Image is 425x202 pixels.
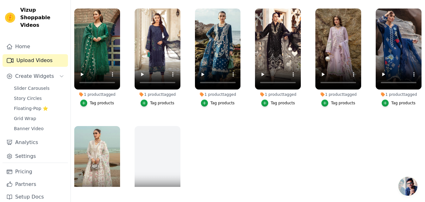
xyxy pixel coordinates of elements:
[382,100,416,107] button: Tag products
[398,177,417,196] a: Open chat
[80,100,114,107] button: Tag products
[261,100,295,107] button: Tag products
[3,150,68,163] a: Settings
[150,101,174,106] div: Tag products
[5,13,15,23] img: Vizup
[201,100,235,107] button: Tag products
[14,125,44,132] span: Banner Video
[14,85,50,91] span: Slider Carousels
[20,6,65,29] span: Vizup Shoppable Videos
[10,104,68,113] a: Floating-Pop ⭐
[3,136,68,149] a: Analytics
[14,115,36,122] span: Grid Wrap
[3,178,68,191] a: Partners
[10,114,68,123] a: Grid Wrap
[135,92,180,97] div: 1 product tagged
[74,92,120,97] div: 1 product tagged
[3,54,68,67] a: Upload Videos
[14,95,42,101] span: Story Circles
[10,124,68,133] a: Banner Video
[376,92,422,97] div: 1 product tagged
[255,92,301,97] div: 1 product tagged
[195,92,241,97] div: 1 product tagged
[15,72,54,80] span: Create Widgets
[14,105,48,112] span: Floating-Pop ⭐
[3,165,68,178] a: Pricing
[331,101,355,106] div: Tag products
[90,101,114,106] div: Tag products
[3,40,68,53] a: Home
[210,101,235,106] div: Tag products
[141,100,174,107] button: Tag products
[3,70,68,83] button: Create Widgets
[315,92,361,97] div: 1 product tagged
[391,101,416,106] div: Tag products
[271,101,295,106] div: Tag products
[321,100,355,107] button: Tag products
[10,84,68,93] a: Slider Carousels
[10,94,68,103] a: Story Circles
